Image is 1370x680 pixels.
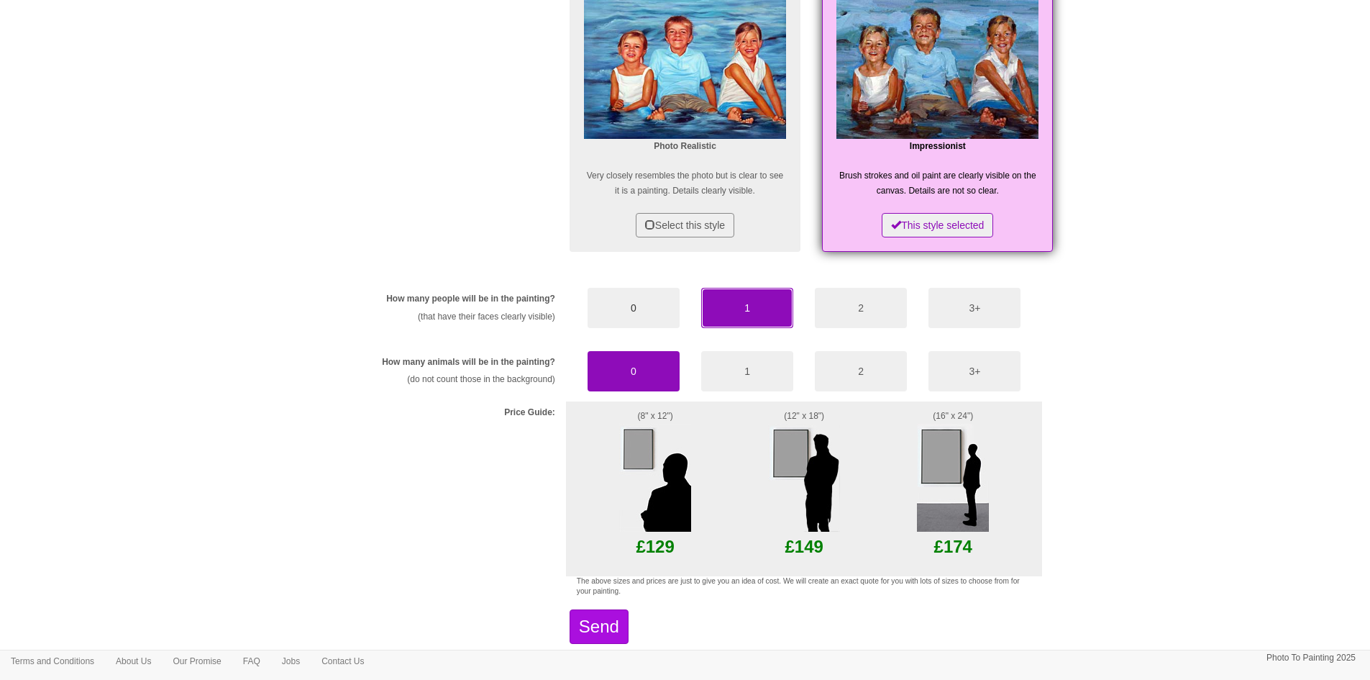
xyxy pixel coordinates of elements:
[636,213,734,237] button: Select this style
[882,213,993,237] button: This style selected
[339,372,555,387] p: (do not count those in the background)
[815,288,907,328] button: 2
[577,576,1032,597] p: The above sizes and prices are just to give you an idea of cost. We will create an exact quote fo...
[755,532,853,562] p: £149
[588,288,680,328] button: 0
[311,650,375,672] a: Contact Us
[755,409,853,424] p: (12" x 18")
[584,139,786,154] p: Photo Realistic
[162,650,232,672] a: Our Promise
[382,356,555,368] label: How many animals will be in the painting?
[836,168,1038,199] p: Brush strokes and oil paint are clearly visible on the canvas. Details are not so clear.
[386,293,555,305] label: How many people will be in the painting?
[577,532,734,562] p: £129
[874,409,1032,424] p: (16" x 24")
[504,407,555,419] label: Price Guide:
[339,309,555,325] p: (that have their faces clearly visible)
[928,288,1020,328] button: 3+
[917,424,989,532] img: Example size of a large painting
[588,351,680,391] button: 0
[619,424,691,532] img: Example size of a small painting
[584,168,786,199] p: Very closely resembles the photo but is clear to see it is a painting. Details clearly visible.
[928,351,1020,391] button: 3+
[570,609,629,644] button: Send
[105,650,162,672] a: About Us
[768,424,840,532] img: Example size of a Midi painting
[701,351,793,391] button: 1
[577,409,734,424] p: (8" x 12")
[701,288,793,328] button: 1
[271,650,311,672] a: Jobs
[874,532,1032,562] p: £174
[1266,650,1356,666] p: Photo To Painting 2025
[815,351,907,391] button: 2
[836,139,1038,154] p: Impressionist
[232,650,271,672] a: FAQ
